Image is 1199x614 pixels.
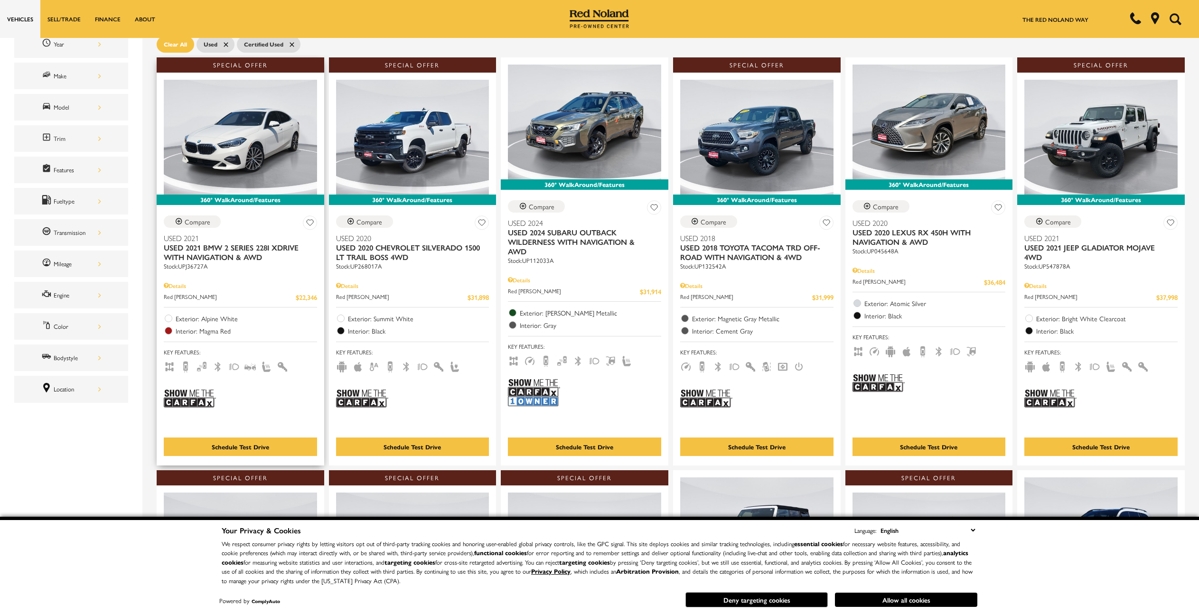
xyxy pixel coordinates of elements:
[164,38,187,50] span: Clear All
[508,218,661,256] a: Used 2024Used 2024 Subaru Outback Wilderness With Navigation & AWD
[54,227,101,238] div: Transmission
[673,195,841,205] div: 360° WalkAround/Features
[14,157,128,183] div: FeaturesFeatures
[869,346,880,355] span: Adaptive Cruise Control
[933,346,945,355] span: Bluetooth
[1024,292,1178,302] a: Red [PERSON_NAME] $37,998
[42,383,54,395] span: Location
[852,65,1006,179] img: 2020 Lexus RX 450h
[852,346,864,355] span: AWD
[508,356,519,364] span: AWD
[508,287,661,297] a: Red [PERSON_NAME] $31,914
[261,362,272,370] span: Heated Seats
[1057,362,1068,370] span: Backup Camera
[508,341,661,352] span: Key Features :
[336,347,489,357] span: Key Features :
[212,442,269,451] div: Schedule Test Drive
[164,262,317,270] div: Stock : UPJ36727A
[164,493,317,607] img: 2021 Jeep Grand Cherokee L Summit
[1024,262,1178,270] div: Stock : UP547878A
[54,259,101,269] div: Mileage
[468,292,489,302] span: $31,898
[212,362,224,370] span: Bluetooth
[647,200,661,218] button: Save Vehicle
[812,292,834,302] span: $31,999
[1024,437,1178,456] div: Schedule Test Drive - Used 2021 Jeep Gladiator Mojave 4WD
[54,71,101,81] div: Make
[336,362,347,370] span: Android Auto
[1024,477,1178,592] img: 2022 Mercedes-Benz GLS GLS 450
[384,442,441,451] div: Schedule Test Drive
[1017,57,1185,73] div: Special Offer
[1121,362,1133,370] span: Interior Accents
[222,539,977,586] p: We respect consumer privacy rights by letting visitors opt out of third-party tracking cookies an...
[680,233,834,262] a: Used 2018Used 2018 Toyota Tacoma TRD Off-Road With Navigation & 4WD
[508,218,654,228] span: Used 2024
[852,277,1006,287] a: Red [PERSON_NAME] $36,484
[556,442,613,451] div: Schedule Test Drive
[794,539,843,548] strong: essential cookies
[296,292,317,302] span: $22,346
[204,38,217,50] span: Used
[540,356,552,364] span: Backup Camera
[777,362,788,370] span: Navigation Sys
[401,362,412,370] span: Bluetooth
[701,217,726,226] div: Compare
[864,298,1006,308] span: Exterior: Atomic Silver
[680,243,826,262] span: Used 2018 Toyota Tacoma TRD Off-Road With Navigation & 4WD
[680,347,834,357] span: Key Features :
[508,256,661,265] div: Stock : UP112033A
[852,228,999,247] span: Used 2020 Lexus RX 450h With Navigation & AWD
[885,346,896,355] span: Android Auto
[244,38,283,50] span: Certified Used
[680,362,692,370] span: Adaptive Cruise Control
[1017,195,1185,205] div: 360° WalkAround/Features
[1022,15,1088,24] a: The Red Noland Way
[680,262,834,270] div: Stock : UP132542A
[475,215,489,233] button: Save Vehicle
[14,63,128,89] div: MakeMake
[616,567,679,576] strong: Arbitration Provision
[745,362,756,370] span: Keyless Entry
[529,202,554,211] div: Compare
[336,437,489,456] div: Schedule Test Drive - Used 2020 Chevrolet Silverado 1500 LT Trail Boss 4WD
[1105,362,1116,370] span: Heated Seats
[277,362,288,370] span: Interior Accents
[680,233,826,243] span: Used 2018
[42,226,54,239] span: Transmission
[54,102,101,112] div: Model
[692,326,834,335] span: Interior: Cement Gray
[680,80,834,195] img: 2018 Toyota Tacoma TRD Off-Road
[157,195,324,205] div: 360° WalkAround/Features
[14,282,128,308] div: EngineEngine
[14,313,128,340] div: ColorColor
[164,215,221,228] button: Compare Vehicle
[1036,326,1178,335] span: Interior: Black
[845,470,1013,485] div: Special Offer
[508,228,654,256] span: Used 2024 Subaru Outback Wilderness With Navigation & AWD
[54,321,101,332] div: Color
[696,362,708,370] span: Backup Camera
[680,215,737,228] button: Compare Vehicle
[1166,0,1185,37] button: Open the search field
[819,215,834,233] button: Save Vehicle
[164,292,317,302] a: Red [PERSON_NAME] $22,346
[164,243,310,262] span: Used 2021 BMW 2 Series 228i xDrive With Navigation & AWD
[54,290,101,300] div: Engine
[252,598,280,605] a: ComplyAuto
[692,314,834,323] span: Exterior: Magnetic Gray Metallic
[1024,381,1077,416] img: Show Me the CARFAX Badge
[474,548,527,557] strong: functional cookies
[559,558,610,567] strong: targeting cookies
[712,362,724,370] span: Bluetooth
[852,437,1006,456] div: Schedule Test Drive - Used 2020 Lexus RX 450h With Navigation & AWD
[852,277,984,287] span: Red [PERSON_NAME]
[164,292,296,302] span: Red [PERSON_NAME]
[329,57,496,73] div: Special Offer
[42,101,54,113] span: Model
[570,13,629,22] a: Red Noland Pre-Owned
[164,362,175,370] span: AWD
[901,346,912,355] span: Apple Car-Play
[508,276,661,284] div: Pricing Details - Used 2024 Subaru Outback Wilderness With Navigation & AWD
[336,381,388,416] img: Show Me the CARFAX Badge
